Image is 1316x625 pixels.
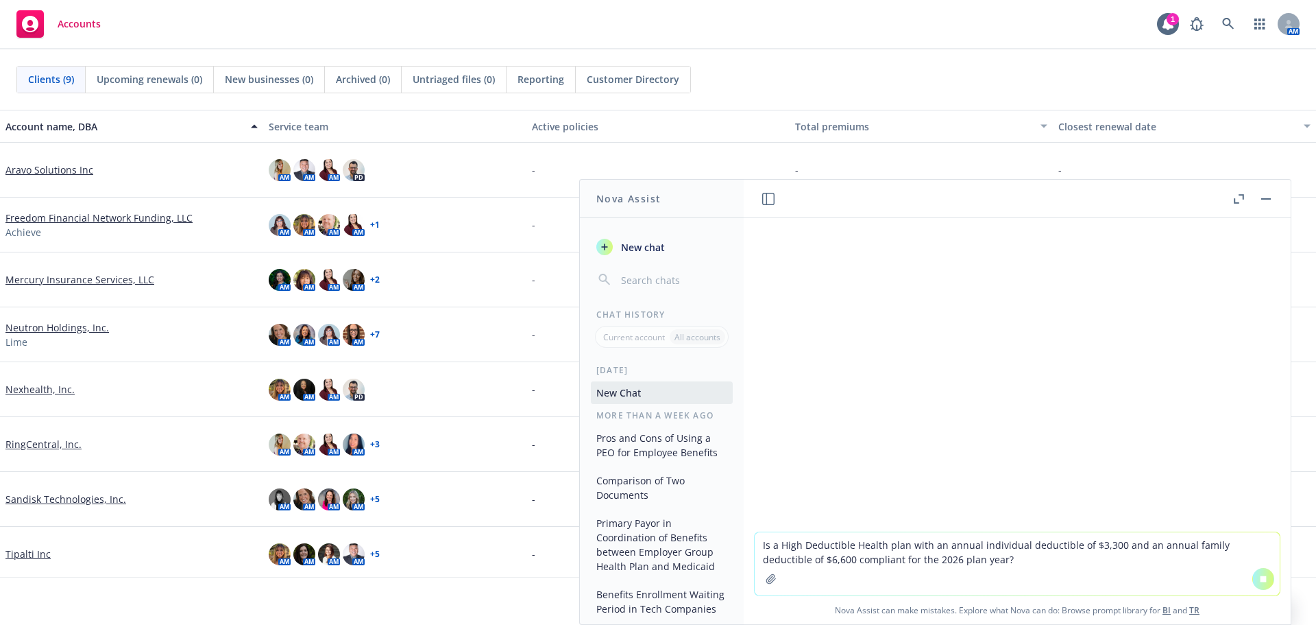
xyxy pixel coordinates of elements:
span: - [532,163,535,177]
button: Pros and Cons of Using a PEO for Employee Benefits [591,427,733,464]
span: - [532,437,535,451]
button: Active policies [526,110,790,143]
h1: Nova Assist [596,191,661,206]
img: photo [269,379,291,401]
img: photo [269,434,291,456]
img: photo [343,488,365,510]
a: Switch app [1246,10,1274,38]
img: photo [318,434,340,456]
img: photo [269,269,291,291]
a: Report a Bug [1183,10,1210,38]
a: Freedom Financial Network Funding, LLC [5,211,193,225]
img: photo [318,379,340,401]
div: Active policies [532,119,784,134]
p: Current account [603,331,665,343]
span: - [532,272,535,287]
button: Total premiums [790,110,1053,143]
span: - [532,492,535,506]
span: Achieve [5,225,41,239]
span: Untriaged files (0) [413,72,495,86]
a: + 1 [370,221,380,229]
img: photo [318,488,340,510]
span: Reporting [517,72,564,86]
img: photo [343,379,365,401]
img: photo [318,214,340,236]
button: Service team [263,110,526,143]
img: photo [269,324,291,346]
button: New chat [591,235,733,259]
img: photo [343,269,365,291]
img: photo [293,324,315,346]
a: + 5 [370,495,380,504]
div: Service team [269,119,521,134]
img: photo [318,324,340,346]
button: Closest renewal date [1053,110,1316,143]
a: Sandisk Technologies, Inc. [5,492,126,506]
img: photo [293,488,315,510]
img: photo [343,214,365,236]
a: Mercury Insurance Services, LLC [5,272,154,287]
img: photo [343,159,365,181]
img: photo [293,543,315,565]
a: Search [1215,10,1242,38]
a: TR [1189,604,1199,616]
span: - [532,382,535,397]
span: New chat [618,240,665,255]
div: 1 [1167,13,1179,25]
a: + 2 [370,276,380,284]
span: Archived (0) [336,72,390,86]
p: All accounts [674,331,720,343]
img: photo [269,159,291,181]
a: Tipalti Inc [5,547,51,561]
div: Chat History [580,309,744,320]
img: photo [293,159,315,181]
button: Benefits Enrollment Waiting Period in Tech Companies [591,583,733,620]
span: - [795,163,799,177]
a: + 3 [370,440,380,449]
img: photo [318,543,340,565]
span: New businesses (0) [225,72,313,86]
a: + 5 [370,550,380,558]
div: More than a week ago [580,410,744,421]
img: photo [343,324,365,346]
span: - [532,327,535,342]
span: Clients (9) [28,72,74,86]
span: Accounts [58,19,101,30]
a: + 7 [370,331,380,339]
a: BI [1162,604,1171,616]
button: Comparison of Two Documents [591,469,733,506]
img: photo [269,543,291,565]
img: photo [293,379,315,401]
span: Upcoming renewals (0) [97,72,202,86]
a: Accounts [11,5,106,43]
input: Search chats [618,270,727,290]
img: photo [269,214,291,236]
span: Customer Directory [587,72,679,86]
img: photo [318,159,340,181]
a: Nexhealth, Inc. [5,382,75,397]
button: Primary Payor in Coordination of Benefits between Employer Group Health Plan and Medicaid [591,512,733,578]
a: RingCentral, Inc. [5,437,82,451]
img: photo [293,214,315,236]
img: photo [293,269,315,291]
img: photo [269,488,291,510]
span: - [532,217,535,232]
a: Aravo Solutions Inc [5,163,93,177]
span: Nova Assist can make mistakes. Explore what Nova can do: Browse prompt library for and [749,596,1285,624]
img: photo [343,434,365,456]
div: Account name, DBA [5,119,243,134]
span: - [532,547,535,561]
img: photo [293,434,315,456]
span: Lime [5,335,27,349]
span: - [1058,163,1062,177]
img: photo [318,269,340,291]
button: New Chat [591,381,733,404]
div: Closest renewal date [1058,119,1295,134]
div: Total premiums [795,119,1032,134]
a: Neutron Holdings, Inc. [5,320,109,335]
img: photo [343,543,365,565]
div: [DATE] [580,364,744,376]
